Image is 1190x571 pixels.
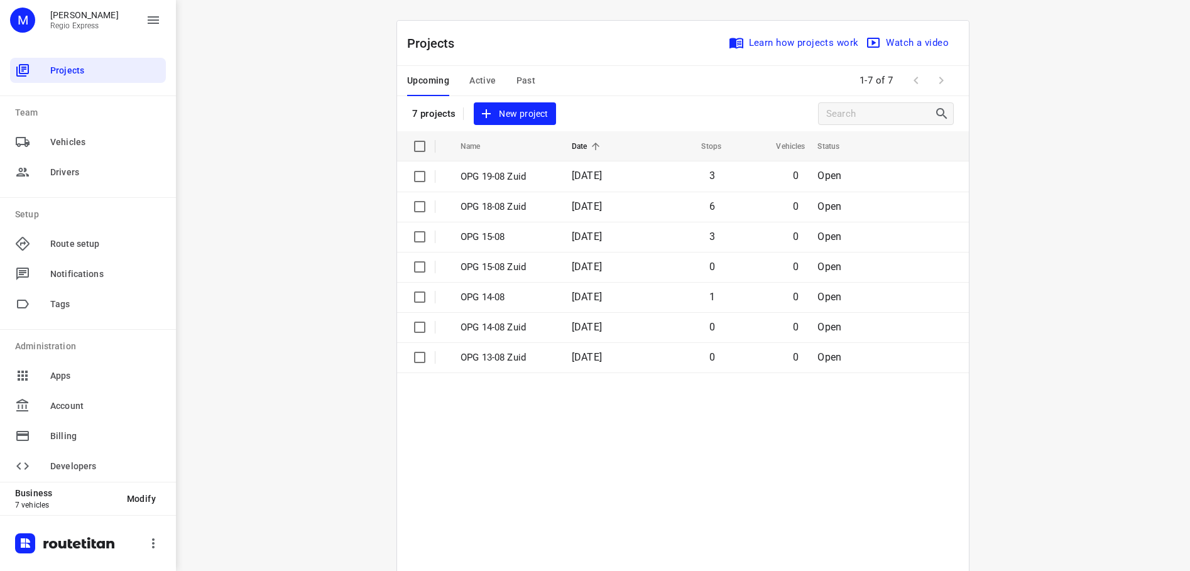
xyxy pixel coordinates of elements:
span: Stops [685,139,721,154]
button: Modify [117,487,166,510]
span: 0 [709,351,715,363]
p: OPG 19-08 Zuid [461,170,553,184]
span: Status [817,139,856,154]
span: 0 [793,170,799,182]
p: Max Bisseling [50,10,119,20]
p: OPG 18-08 Zuid [461,200,553,214]
span: 0 [793,231,799,242]
span: Open [817,231,841,242]
div: Route setup [10,231,166,256]
div: Apps [10,363,166,388]
p: OPG 13-08 Zuid [461,351,553,365]
span: Open [817,170,841,182]
div: Vehicles [10,129,166,155]
span: Past [516,73,536,89]
div: Notifications [10,261,166,286]
span: 0 [793,261,799,273]
span: [DATE] [572,321,602,333]
span: Open [817,351,841,363]
p: Projects [407,34,465,53]
div: Tags [10,291,166,317]
span: 3 [709,231,715,242]
input: Search projects [826,104,934,124]
span: Vehicles [50,136,161,149]
span: [DATE] [572,231,602,242]
span: 1 [709,291,715,303]
span: Notifications [50,268,161,281]
div: Drivers [10,160,166,185]
p: Team [15,106,166,119]
span: Account [50,400,161,413]
p: Regio Express [50,21,119,30]
div: Developers [10,454,166,479]
span: Projects [50,64,161,77]
span: Open [817,200,841,212]
p: 7 projects [412,108,456,119]
p: OPG 14-08 [461,290,553,305]
p: OPG 14-08 Zuid [461,320,553,335]
div: Billing [10,423,166,449]
span: Open [817,261,841,273]
span: Upcoming [407,73,449,89]
span: Vehicles [760,139,805,154]
span: Previous Page [903,68,929,93]
p: 7 vehicles [15,501,117,509]
div: Account [10,393,166,418]
span: Active [469,73,496,89]
span: Open [817,291,841,303]
span: [DATE] [572,200,602,212]
button: New project [474,102,555,126]
span: 0 [709,261,715,273]
div: Projects [10,58,166,83]
p: Business [15,488,117,498]
span: Apps [50,369,161,383]
span: Drivers [50,166,161,179]
p: Setup [15,208,166,221]
p: OPG 15-08 [461,230,553,244]
div: M [10,8,35,33]
span: Next Page [929,68,954,93]
span: 0 [793,200,799,212]
p: Administration [15,340,166,353]
span: 0 [793,321,799,333]
span: Billing [50,430,161,443]
span: [DATE] [572,261,602,273]
span: 1-7 of 7 [854,67,898,94]
span: Route setup [50,237,161,251]
span: 0 [793,351,799,363]
span: 0 [709,321,715,333]
span: New project [481,106,548,122]
span: Name [461,139,497,154]
span: Developers [50,460,161,473]
span: Open [817,321,841,333]
span: 0 [793,291,799,303]
span: [DATE] [572,351,602,363]
span: [DATE] [572,170,602,182]
p: OPG 15-08 Zuid [461,260,553,275]
span: Tags [50,298,161,311]
span: [DATE] [572,291,602,303]
span: 6 [709,200,715,212]
div: Search [934,106,953,121]
span: Modify [127,494,156,504]
span: Date [572,139,604,154]
span: 3 [709,170,715,182]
